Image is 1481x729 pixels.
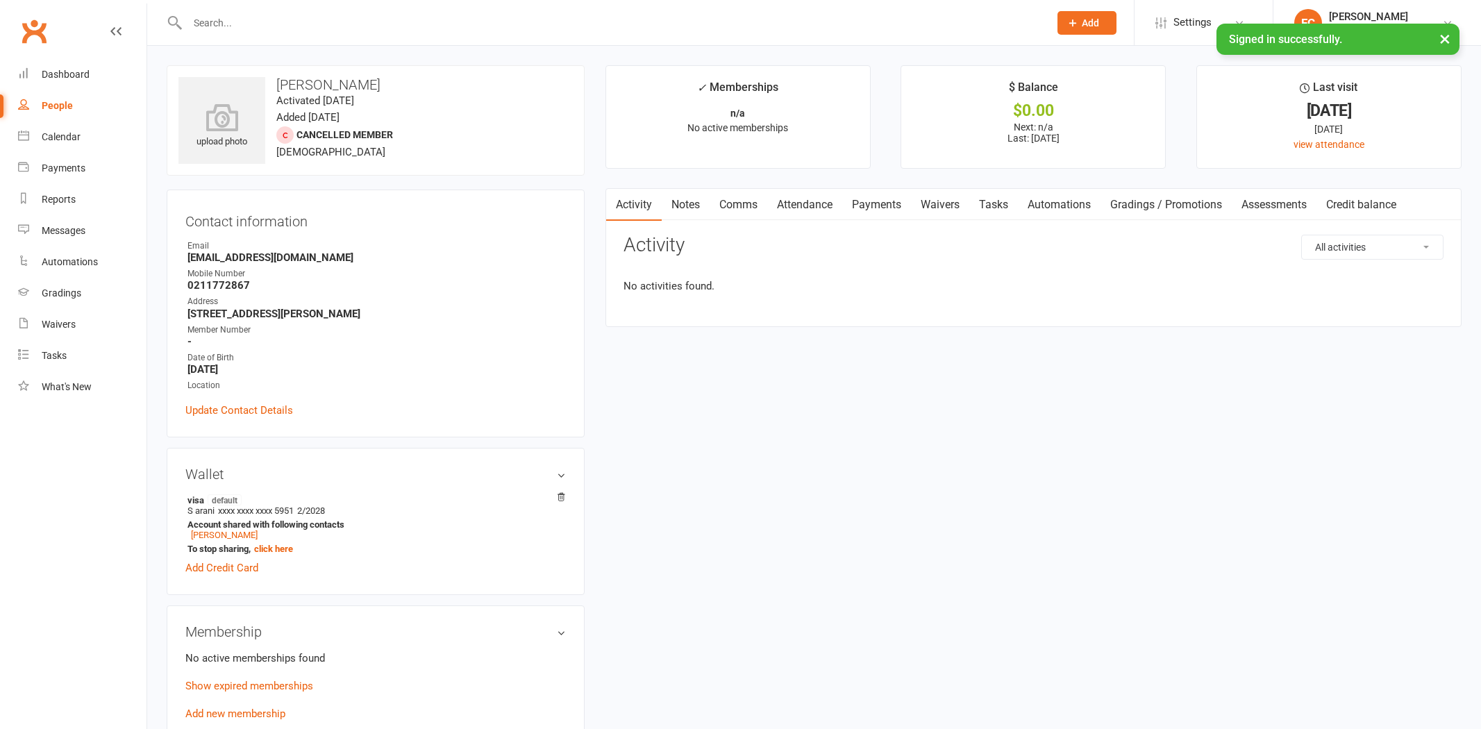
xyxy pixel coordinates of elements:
[187,251,566,264] strong: [EMAIL_ADDRESS][DOMAIN_NAME]
[42,225,85,236] div: Messages
[187,308,566,320] strong: [STREET_ADDRESS][PERSON_NAME]
[187,295,566,308] div: Address
[18,278,147,309] a: Gradings
[18,90,147,121] a: People
[1329,10,1425,23] div: [PERSON_NAME]
[1101,189,1232,221] a: Gradings / Promotions
[187,544,559,554] strong: To stop sharing,
[42,381,92,392] div: What's New
[187,279,566,292] strong: 0211772867
[185,624,566,639] h3: Membership
[1432,24,1457,53] button: ×
[218,505,294,516] span: xxxx xxxx xxxx 5951
[276,146,385,158] span: [DEMOGRAPHIC_DATA]
[187,267,566,280] div: Mobile Number
[624,235,1444,256] h3: Activity
[183,13,1039,33] input: Search...
[1329,23,1425,35] div: Clinch Martial Arts Ltd
[187,379,566,392] div: Location
[208,494,242,505] span: default
[710,189,767,221] a: Comms
[1229,33,1342,46] span: Signed in successfully.
[185,467,566,482] h3: Wallet
[18,246,147,278] a: Automations
[187,335,566,348] strong: -
[42,256,98,267] div: Automations
[606,189,662,221] a: Activity
[42,287,81,299] div: Gradings
[185,650,566,667] p: No active memberships found
[185,560,258,576] a: Add Credit Card
[1294,9,1322,37] div: FC
[276,94,354,107] time: Activated [DATE]
[185,402,293,419] a: Update Contact Details
[1210,121,1448,137] div: [DATE]
[730,108,745,119] strong: n/a
[662,189,710,221] a: Notes
[911,189,969,221] a: Waivers
[42,194,76,205] div: Reports
[42,100,73,111] div: People
[842,189,911,221] a: Payments
[191,530,258,540] a: [PERSON_NAME]
[178,77,573,92] h3: [PERSON_NAME]
[687,122,788,133] span: No active memberships
[42,162,85,174] div: Payments
[178,103,265,149] div: upload photo
[18,121,147,153] a: Calendar
[185,492,566,556] li: S arani
[187,324,566,337] div: Member Number
[914,121,1153,144] p: Next: n/a Last: [DATE]
[1173,7,1212,38] span: Settings
[18,340,147,371] a: Tasks
[697,78,778,104] div: Memberships
[42,69,90,80] div: Dashboard
[914,103,1153,118] div: $0.00
[1009,78,1058,103] div: $ Balance
[297,505,325,516] span: 2/2028
[1294,139,1364,150] a: view attendance
[187,519,559,530] strong: Account shared with following contacts
[17,14,51,49] a: Clubworx
[1057,11,1116,35] button: Add
[254,544,293,554] a: click here
[187,240,566,253] div: Email
[42,319,76,330] div: Waivers
[296,129,393,140] span: Cancelled member
[18,184,147,215] a: Reports
[18,309,147,340] a: Waivers
[1232,189,1316,221] a: Assessments
[187,363,566,376] strong: [DATE]
[185,680,313,692] a: Show expired memberships
[276,111,340,124] time: Added [DATE]
[1210,103,1448,118] div: [DATE]
[697,81,706,94] i: ✓
[1018,189,1101,221] a: Automations
[187,351,566,364] div: Date of Birth
[1316,189,1406,221] a: Credit balance
[18,59,147,90] a: Dashboard
[18,215,147,246] a: Messages
[767,189,842,221] a: Attendance
[1300,78,1357,103] div: Last visit
[624,278,1444,294] li: No activities found.
[18,371,147,403] a: What's New
[42,131,81,142] div: Calendar
[185,208,566,229] h3: Contact information
[42,350,67,361] div: Tasks
[187,494,559,505] strong: visa
[1082,17,1099,28] span: Add
[18,153,147,184] a: Payments
[185,707,285,720] a: Add new membership
[969,189,1018,221] a: Tasks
